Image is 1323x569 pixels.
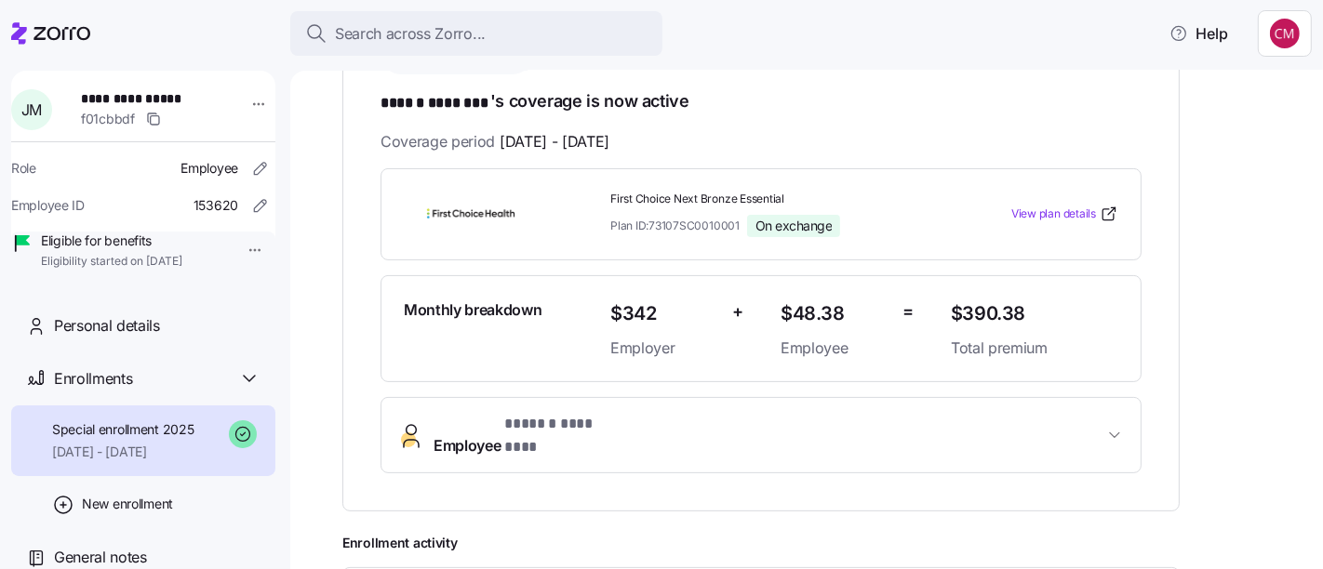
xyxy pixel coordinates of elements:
[41,232,182,250] span: Eligible for benefits
[335,22,486,46] span: Search across Zorro...
[180,159,238,178] span: Employee
[610,218,740,233] span: Plan ID: 73107SC0010001
[404,298,542,322] span: Monthly breakdown
[500,130,609,153] span: [DATE] - [DATE]
[610,192,936,207] span: First Choice Next Bronze Essential
[951,298,1118,329] span: $390.38
[54,367,132,390] span: Enrollments
[610,337,717,360] span: Employer
[54,546,147,569] span: General notes
[381,130,609,153] span: Coverage period
[755,218,833,234] span: On exchange
[1169,22,1228,45] span: Help
[1270,19,1300,48] img: c76f7742dad050c3772ef460a101715e
[610,298,717,329] span: $342
[404,192,538,235] img: First Choice Health
[290,11,662,56] button: Search across Zorro...
[81,110,135,128] span: f01cbbdf
[21,102,42,117] span: J M
[781,298,888,329] span: $48.38
[52,420,194,439] span: Special enrollment 2025
[82,495,173,513] span: New enrollment
[1155,15,1243,52] button: Help
[41,254,182,270] span: Eligibility started on [DATE]
[52,443,194,461] span: [DATE] - [DATE]
[732,298,743,325] span: +
[11,159,36,178] span: Role
[1011,205,1096,223] span: View plan details
[11,196,85,215] span: Employee ID
[902,298,914,325] span: =
[54,314,160,337] span: Personal details
[381,89,1142,115] h1: 's coverage is now active
[434,413,621,457] span: Employee
[194,196,238,215] span: 153620
[781,337,888,360] span: Employee
[951,337,1118,360] span: Total premium
[1011,205,1118,223] a: View plan details
[342,534,1180,552] span: Enrollment activity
